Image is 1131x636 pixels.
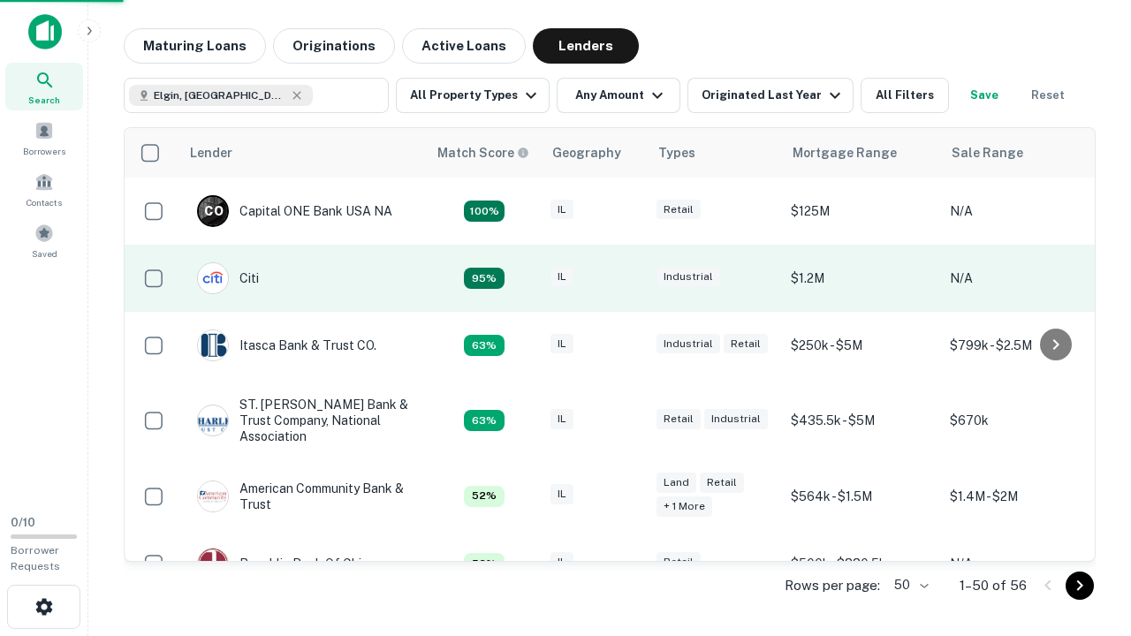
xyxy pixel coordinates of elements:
[724,334,768,354] div: Retail
[197,548,391,579] div: Republic Bank Of Chicago
[782,128,941,178] th: Mortgage Range
[5,114,83,162] a: Borrowers
[782,312,941,379] td: $250k - $5M
[190,142,232,163] div: Lender
[658,142,695,163] div: Types
[32,246,57,261] span: Saved
[154,87,286,103] span: Elgin, [GEOGRAPHIC_DATA], [GEOGRAPHIC_DATA]
[179,128,427,178] th: Lender
[437,143,529,163] div: Capitalize uses an advanced AI algorithm to match your search with the best lender. The match sco...
[657,334,720,354] div: Industrial
[396,78,550,113] button: All Property Types
[657,409,701,429] div: Retail
[785,575,880,596] p: Rows per page:
[27,195,62,209] span: Contacts
[28,93,60,107] span: Search
[956,78,1013,113] button: Save your search to get updates of matches that match your search criteria.
[437,143,526,163] h6: Match Score
[941,463,1100,530] td: $1.4M - $2M
[198,549,228,579] img: picture
[198,405,228,435] img: picture
[28,14,62,49] img: capitalize-icon.png
[550,409,573,429] div: IL
[941,128,1100,178] th: Sale Range
[941,178,1100,245] td: N/A
[648,128,782,178] th: Types
[657,473,696,493] div: Land
[197,481,409,512] div: American Community Bank & Trust
[960,575,1027,596] p: 1–50 of 56
[23,144,65,158] span: Borrowers
[427,128,542,178] th: Capitalize uses an advanced AI algorithm to match your search with the best lender. The match sco...
[1066,572,1094,600] button: Go to next page
[687,78,854,113] button: Originated Last Year
[793,142,897,163] div: Mortgage Range
[952,142,1023,163] div: Sale Range
[782,463,941,530] td: $564k - $1.5M
[782,178,941,245] td: $125M
[402,28,526,64] button: Active Loans
[198,263,228,293] img: picture
[550,334,573,354] div: IL
[552,142,621,163] div: Geography
[941,312,1100,379] td: $799k - $2.5M
[941,245,1100,312] td: N/A
[702,85,846,106] div: Originated Last Year
[124,28,266,64] button: Maturing Loans
[941,530,1100,597] td: N/A
[464,201,505,222] div: Capitalize uses an advanced AI algorithm to match your search with the best lender. The match sco...
[11,516,35,529] span: 0 / 10
[464,335,505,356] div: Capitalize uses an advanced AI algorithm to match your search with the best lender. The match sco...
[464,410,505,431] div: Capitalize uses an advanced AI algorithm to match your search with the best lender. The match sco...
[5,63,83,110] a: Search
[557,78,680,113] button: Any Amount
[542,128,648,178] th: Geography
[198,330,228,360] img: picture
[550,484,573,504] div: IL
[197,195,392,227] div: Capital ONE Bank USA NA
[782,245,941,312] td: $1.2M
[464,486,505,507] div: Capitalize uses an advanced AI algorithm to match your search with the best lender. The match sco...
[861,78,949,113] button: All Filters
[1043,495,1131,579] iframe: Chat Widget
[550,267,573,287] div: IL
[550,552,573,572] div: IL
[464,553,505,574] div: Capitalize uses an advanced AI algorithm to match your search with the best lender. The match sco...
[887,572,931,598] div: 50
[657,267,720,287] div: Industrial
[700,473,744,493] div: Retail
[11,544,60,572] span: Borrower Requests
[5,216,83,264] a: Saved
[782,530,941,597] td: $500k - $880.5k
[657,200,701,220] div: Retail
[197,262,259,294] div: Citi
[197,329,376,361] div: Itasca Bank & Trust CO.
[657,552,701,572] div: Retail
[533,28,639,64] button: Lenders
[550,200,573,220] div: IL
[5,165,83,213] a: Contacts
[1020,78,1076,113] button: Reset
[464,268,505,289] div: Capitalize uses an advanced AI algorithm to match your search with the best lender. The match sco...
[704,409,768,429] div: Industrial
[657,496,712,517] div: + 1 more
[782,379,941,463] td: $435.5k - $5M
[273,28,395,64] button: Originations
[204,202,223,221] p: C O
[941,379,1100,463] td: $670k
[197,397,409,445] div: ST. [PERSON_NAME] Bank & Trust Company, National Association
[198,481,228,511] img: picture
